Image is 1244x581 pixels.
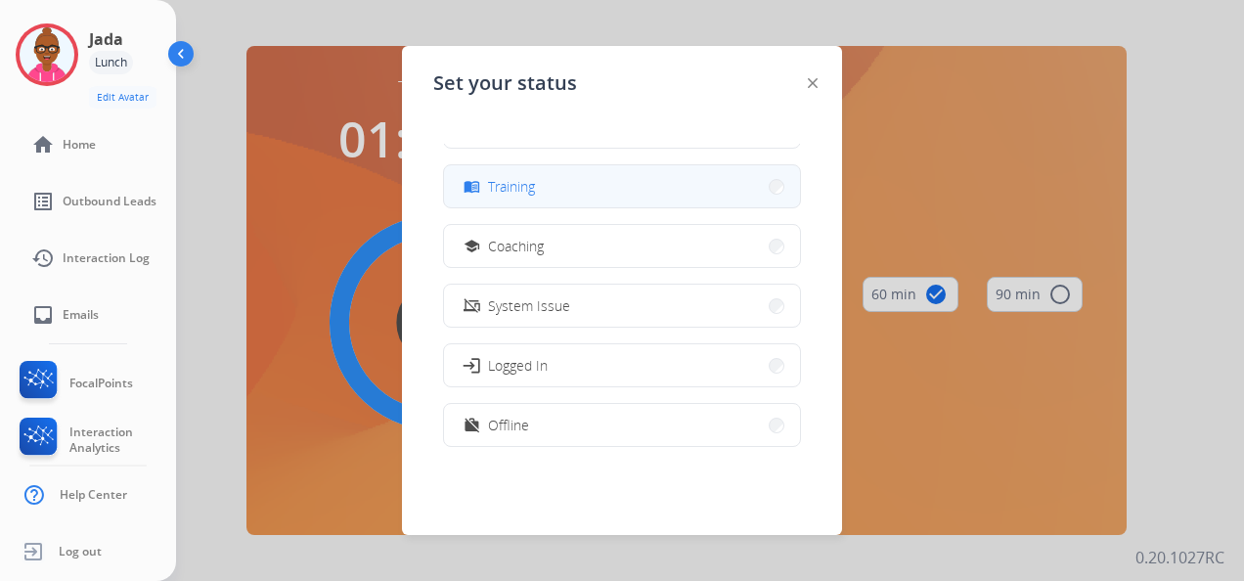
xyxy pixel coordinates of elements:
[31,133,55,156] mat-icon: home
[1135,546,1224,569] p: 0.20.1027RC
[20,27,74,82] img: avatar
[444,285,800,327] button: System Issue
[488,236,544,256] span: Coaching
[69,376,133,391] span: FocalPoints
[89,86,156,109] button: Edit Avatar
[464,297,480,314] mat-icon: phonelink_off
[464,417,480,433] mat-icon: work_off
[444,404,800,446] button: Offline
[16,361,133,406] a: FocalPoints
[63,250,150,266] span: Interaction Log
[69,425,176,456] span: Interaction Analytics
[60,487,127,503] span: Help Center
[444,344,800,386] button: Logged In
[464,178,480,195] mat-icon: menu_book
[89,27,123,51] h3: Jada
[488,415,529,435] span: Offline
[444,165,800,207] button: Training
[488,176,535,197] span: Training
[31,190,55,213] mat-icon: list_alt
[31,303,55,327] mat-icon: inbox
[89,51,133,74] div: Lunch
[444,225,800,267] button: Coaching
[63,307,99,323] span: Emails
[808,78,818,88] img: close-button
[59,544,102,559] span: Log out
[31,246,55,270] mat-icon: history
[63,194,156,209] span: Outbound Leads
[16,418,176,463] a: Interaction Analytics
[462,355,481,375] mat-icon: login
[464,238,480,254] mat-icon: school
[433,69,577,97] span: Set your status
[488,295,570,316] span: System Issue
[63,137,96,153] span: Home
[488,355,548,376] span: Logged In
